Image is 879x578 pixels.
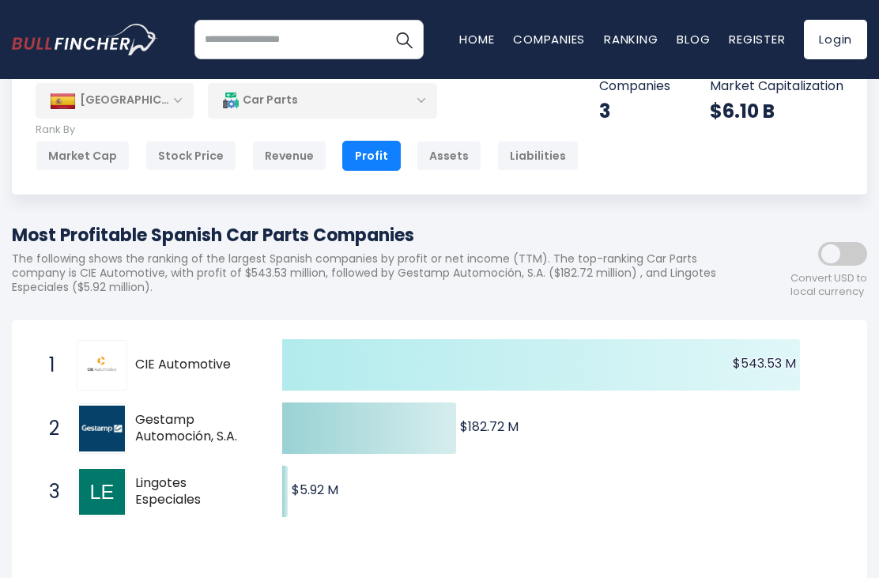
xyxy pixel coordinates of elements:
[79,469,125,515] img: Lingotes Especiales
[292,481,338,499] text: $5.92 M
[36,83,194,118] div: [GEOGRAPHIC_DATA]
[513,31,585,47] a: Companies
[459,31,494,47] a: Home
[710,78,843,95] p: Market Capitalization
[12,222,725,248] h1: Most Profitable Spanish Car Parts Companies
[604,31,658,47] a: Ranking
[145,141,236,171] div: Stock Price
[208,82,437,119] div: Car Parts
[384,20,424,59] button: Search
[12,24,158,55] img: bullfincher logo
[41,415,57,442] span: 2
[41,352,57,379] span: 1
[417,141,481,171] div: Assets
[599,99,670,123] div: 3
[252,141,326,171] div: Revenue
[36,123,579,137] p: Rank By
[12,24,182,55] a: Go to homepage
[36,141,130,171] div: Market Cap
[804,20,867,59] a: Login
[729,31,785,47] a: Register
[733,354,796,372] text: $543.53 M
[342,141,401,171] div: Profit
[41,478,57,505] span: 3
[710,99,843,123] div: $6.10 B
[135,475,255,508] span: Lingotes Especiales
[12,251,725,295] p: The following shows the ranking of the largest Spanish companies by profit or net income (TTM). T...
[599,78,670,95] p: Companies
[677,31,710,47] a: Blog
[460,417,519,436] text: $182.72 M
[790,272,867,299] span: Convert USD to local currency
[135,412,255,445] span: Gestamp Automoción, S.A.
[79,406,125,451] img: Gestamp Automoción, S.A.
[497,141,579,171] div: Liabilities
[135,357,255,373] span: CIE Automotive
[79,352,125,378] img: CIE Automotive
